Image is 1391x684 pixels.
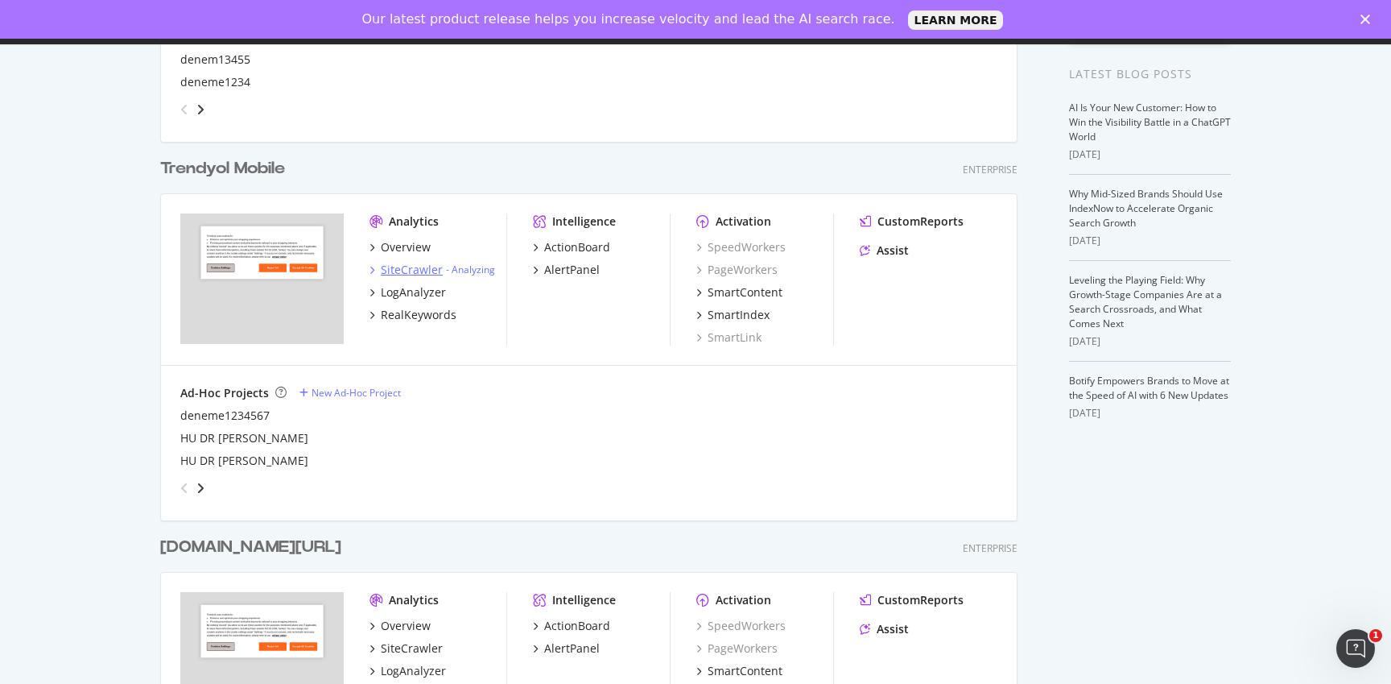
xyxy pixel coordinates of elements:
div: Activation [716,213,771,230]
div: Enterprise [963,163,1017,176]
div: Analytics [389,592,439,608]
a: SpeedWorkers [696,239,786,255]
a: AlertPanel [533,262,600,278]
a: AI Is Your New Customer: How to Win the Visibility Battle in a ChatGPT World [1069,101,1231,143]
a: Trendyol Mobile [160,157,291,180]
a: SmartIndex [696,307,770,323]
a: Assist [860,243,909,259]
a: Overview [369,618,431,634]
a: SpeedWorkers [696,618,786,634]
a: Botify Empowers Brands to Move at the Speed of AI with 6 New Updates [1069,374,1229,402]
a: Overview [369,239,431,255]
a: RealKeywords [369,307,456,323]
div: SmartContent [708,284,782,301]
a: PageWorkers [696,262,778,278]
div: RealKeywords [381,307,456,323]
a: Analyzing [452,263,495,276]
a: LEARN MORE [908,10,1004,30]
div: Activation [716,592,771,608]
div: Intelligence [552,213,616,230]
a: HU DR [PERSON_NAME] [180,453,308,469]
a: SmartContent [696,663,782,679]
a: [DOMAIN_NAME][URL] [160,536,348,559]
div: AlertPanel [544,262,600,278]
img: trendyol.com [180,213,344,344]
div: - [446,263,495,276]
div: angle-left [174,97,195,122]
div: angle-right [195,102,206,118]
div: Overview [381,618,431,634]
a: SiteCrawler [369,640,443,657]
div: Latest Blog Posts [1069,65,1231,83]
div: [DATE] [1069,334,1231,349]
a: ActionBoard [533,618,610,634]
a: AlertPanel [533,640,600,657]
div: CustomReports [877,592,964,608]
div: angle-right [195,480,206,496]
div: Overview [381,239,431,255]
div: SiteCrawler [381,262,443,278]
a: CustomReports [860,592,964,608]
a: denem13455 [180,52,250,68]
a: deneme1234 [180,74,250,90]
div: ActionBoard [544,618,610,634]
div: LogAnalyzer [381,284,446,301]
a: Leveling the Playing Field: Why Growth-Stage Companies Are at a Search Crossroads, and What Comes... [1069,273,1222,330]
a: deneme1234567 [180,408,270,424]
a: CustomReports [860,213,964,230]
div: Assist [877,621,909,637]
a: LogAnalyzer [369,284,446,301]
div: [DATE] [1069,147,1231,162]
div: Ad-Hoc Projects [180,385,269,401]
span: 1 [1369,629,1382,642]
div: CustomReports [877,213,964,230]
a: New Ad-Hoc Project [299,386,401,400]
div: SmartContent [708,663,782,679]
div: AlertPanel [544,640,600,657]
a: PageWorkers [696,640,778,657]
div: [DATE] [1069,234,1231,248]
div: [DOMAIN_NAME][URL] [160,536,341,559]
div: Close [1360,15,1377,24]
a: SmartLink [696,330,762,346]
div: Enterprise [963,541,1017,555]
a: SiteCrawler- Analyzing [369,262,495,278]
div: ActionBoard [544,239,610,255]
div: SiteCrawler [381,640,443,657]
div: Intelligence [552,592,616,608]
a: LogAnalyzer [369,663,446,679]
div: New Ad-Hoc Project [312,386,401,400]
a: ActionBoard [533,239,610,255]
div: Trendyol Mobile [160,157,285,180]
a: Why Mid-Sized Brands Should Use IndexNow to Accelerate Organic Search Growth [1069,187,1223,230]
div: [DATE] [1069,406,1231,421]
a: Assist [860,621,909,637]
div: SmartIndex [708,307,770,323]
div: Assist [877,243,909,259]
div: Analytics [389,213,439,230]
a: HU DR [PERSON_NAME] [180,430,308,446]
div: LogAnalyzer [381,663,446,679]
a: SmartContent [696,284,782,301]
div: angle-left [174,475,195,501]
div: Our latest product release helps you increase velocity and lead the AI search race. [362,11,895,27]
iframe: Intercom live chat [1336,629,1375,668]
